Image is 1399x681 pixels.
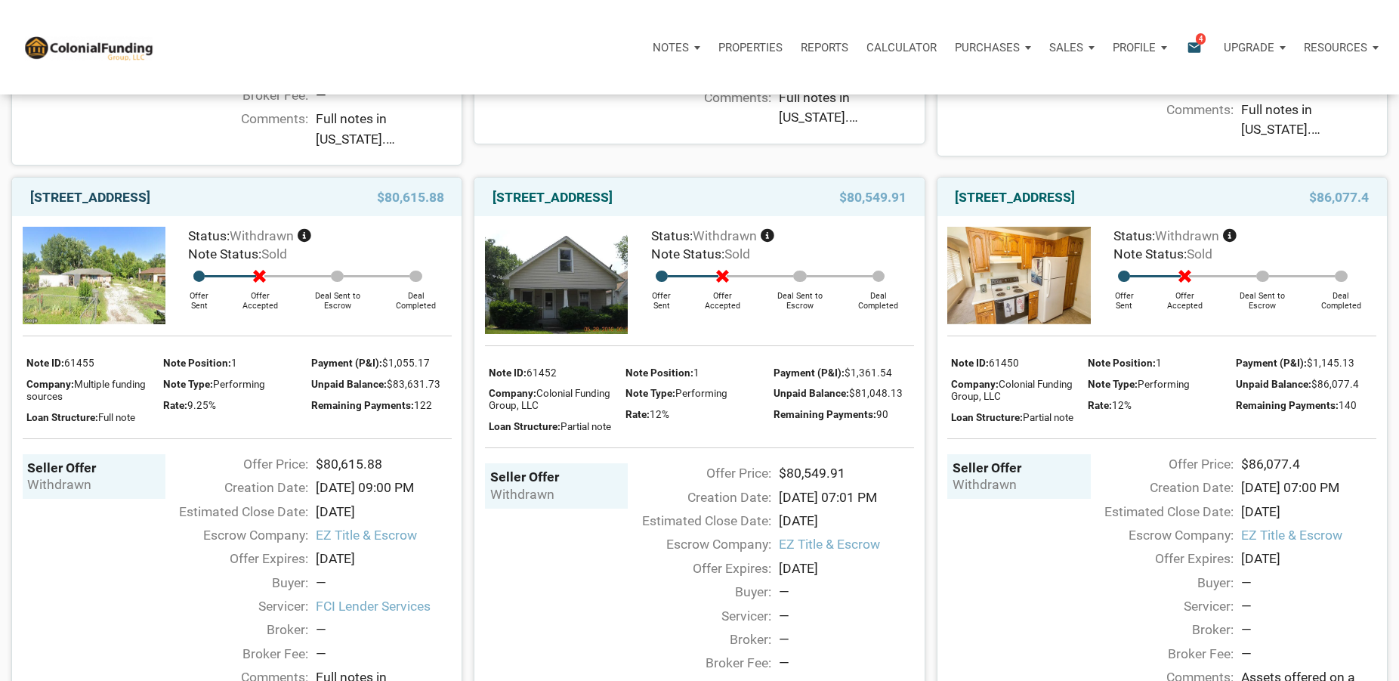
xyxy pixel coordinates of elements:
[620,582,771,602] div: Buyer:
[1088,357,1156,369] span: Note Position:
[30,188,150,206] a: [STREET_ADDRESS]
[1113,228,1155,243] span: Status:
[489,367,527,379] span: Note ID:
[490,486,623,503] div: withdrawn
[1187,246,1212,262] span: Sold
[951,357,989,369] span: Note ID:
[163,357,231,369] span: Note Position:
[1241,620,1376,639] div: —
[158,549,308,568] div: Offer Expires:
[382,357,430,369] span: $1,055.17
[951,378,1073,402] span: Colonial Funding Group, LLC
[316,646,326,661] span: —
[625,408,650,420] span: Rate:
[158,596,308,616] div: Servicer:
[380,282,451,311] div: Deal Completed
[651,246,724,262] span: Note Status:
[27,460,160,477] div: Seller Offer
[620,630,771,649] div: Broker:
[1241,646,1252,661] span: —
[295,282,380,311] div: Deal Sent to Escrow
[377,188,444,206] span: $80,615.88
[1241,100,1376,140] span: Full notes in [US_STATE]. Candidates for buy & hold or sell a partial.
[650,408,669,420] span: 12%
[308,454,459,474] div: $80,615.88
[1083,525,1234,545] div: Escrow Company:
[620,463,771,483] div: Offer Price:
[23,227,165,325] img: 564630
[620,88,771,133] div: Comments:
[163,378,213,390] span: Note Type:
[158,525,308,545] div: Escrow Company:
[27,476,160,494] div: withdrawn
[771,488,922,507] div: [DATE] 07:01 PM
[561,420,611,432] span: Partial note
[779,630,914,649] div: —
[1234,454,1384,474] div: $86,077.4
[387,378,440,390] span: $83,631.73
[1234,502,1384,522] div: [DATE]
[644,25,709,70] button: Notes
[163,399,187,411] span: Rate:
[675,387,727,399] span: Performing
[1083,596,1234,616] div: Servicer:
[955,41,1020,54] p: Purchases
[1150,282,1220,311] div: Offer Accepted
[1224,41,1274,54] p: Upgrade
[26,357,64,369] span: Note ID:
[26,411,98,423] span: Loan Structure:
[1295,25,1388,70] button: Resources
[188,246,261,262] span: Note Status:
[490,469,623,486] div: Seller Offer
[98,411,135,423] span: Full note
[225,282,295,311] div: Offer Accepted
[857,25,946,70] a: Calculator
[757,282,842,311] div: Deal Sent to Escrow
[953,476,1086,494] div: withdrawn
[158,454,308,474] div: Offer Price:
[1088,378,1138,390] span: Note Type:
[485,227,628,334] img: 567974
[1138,378,1190,390] span: Performing
[1040,25,1104,70] button: Sales
[1083,549,1234,568] div: Offer Expires:
[989,357,1019,369] span: 61450
[1113,246,1187,262] span: Note Status:
[653,41,689,54] p: Notes
[261,246,287,262] span: Sold
[308,502,459,522] div: [DATE]
[1196,33,1206,45] span: 4
[158,85,308,105] div: Broker Fee:
[1155,228,1219,243] span: withdrawn
[311,378,387,390] span: Unpaid Balance:
[951,411,1023,423] span: Loan Structure:
[876,408,888,420] span: 90
[158,644,308,664] div: Broker Fee:
[1234,549,1384,568] div: [DATE]
[1175,25,1215,70] button: email4
[1215,25,1295,70] a: Upgrade
[1236,357,1307,369] span: Payment (P&I):
[1311,378,1359,390] span: $86,077.4
[1304,41,1367,54] p: Resources
[951,378,999,390] span: Company:
[311,399,414,411] span: Remaining Payments:
[26,378,146,402] span: Multiple funding sources
[693,367,699,379] span: 1
[779,655,789,670] span: —
[1307,357,1354,369] span: $1,145.13
[158,109,308,154] div: Comments:
[946,25,1040,70] button: Purchases
[620,488,771,507] div: Creation Date:
[316,596,451,616] span: FCI Lender Services
[316,573,451,593] div: —
[158,620,308,639] div: Broker:
[779,606,914,626] div: —
[1236,378,1311,390] span: Unpaid Balance:
[527,367,557,379] span: 61452
[1113,41,1156,54] p: Profile
[188,228,230,243] span: Status:
[724,246,750,262] span: Sold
